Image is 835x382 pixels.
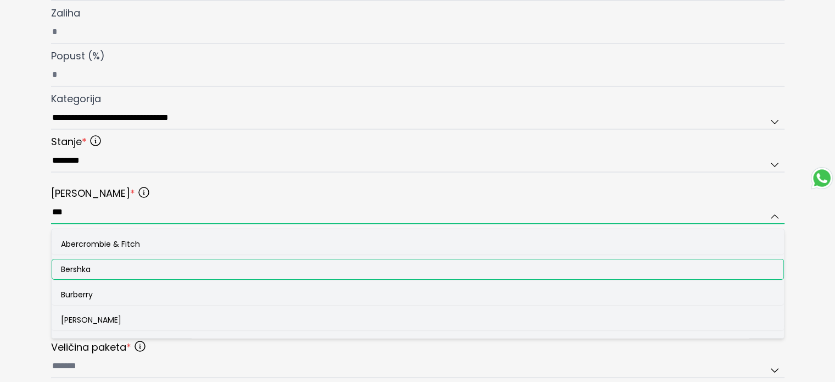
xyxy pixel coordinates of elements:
input: Kategorija [51,107,784,130]
input: Zaliha [51,21,784,44]
span: Kategorija [51,92,101,106]
span: Stanje [51,134,87,150]
span: Popust (%) [51,49,105,63]
span: Bershka [61,264,91,275]
span: Burberry [61,289,93,300]
span: [PERSON_NAME] [61,314,121,325]
span: [PERSON_NAME] [51,186,135,201]
input: Popust (%) [51,64,784,87]
span: Abercrombie & Fitch [61,239,140,250]
span: Zaliha [51,6,80,20]
span: Veličina paketa [51,340,131,355]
